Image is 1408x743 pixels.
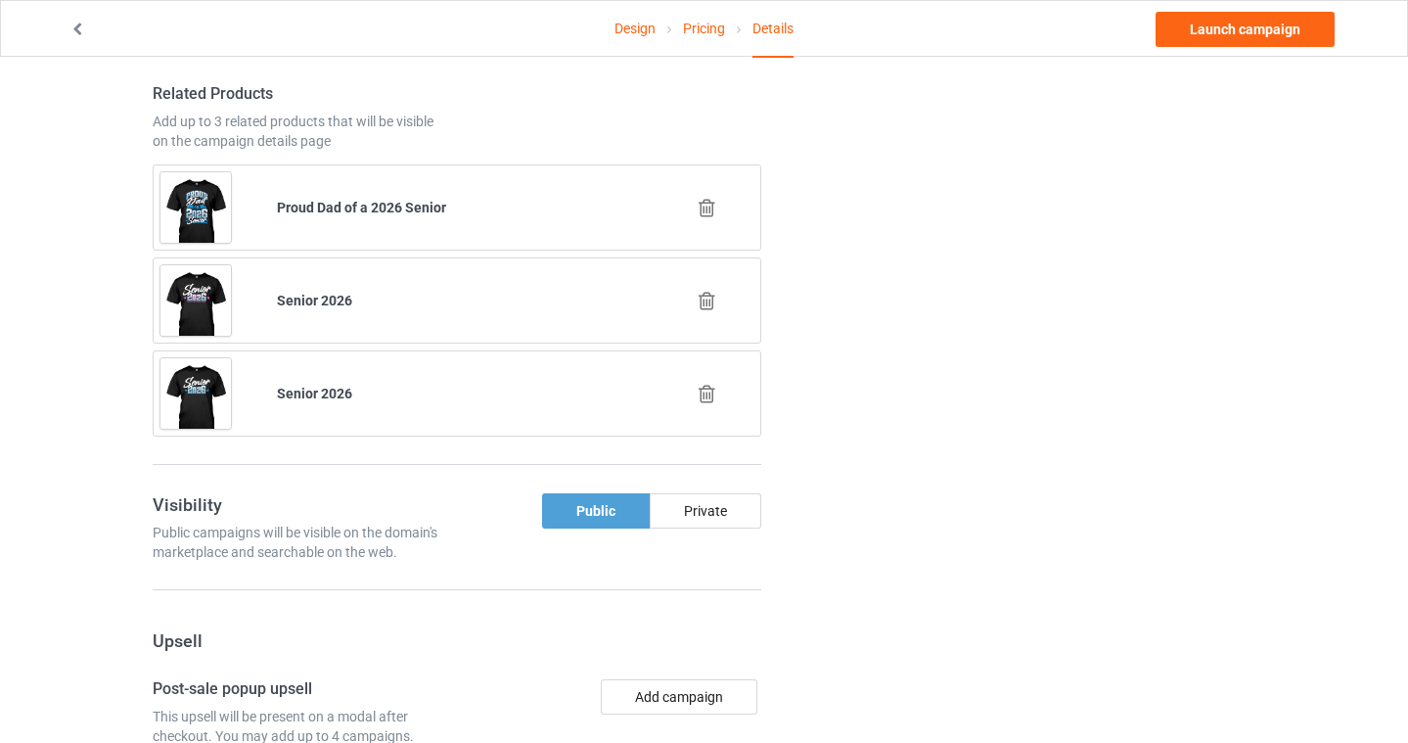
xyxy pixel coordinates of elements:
a: Launch campaign [1156,12,1335,47]
div: Details [752,1,794,58]
h4: Related Products [153,84,450,105]
div: Public [542,493,650,529]
b: Proud Dad of a 2026 Senior [277,200,446,215]
a: Pricing [683,1,725,56]
b: Senior 2026 [277,386,352,401]
h3: Upsell [153,629,761,652]
button: Add campaign [601,679,757,715]
h3: Visibility [153,493,450,516]
div: Public campaigns will be visible on the domain's marketplace and searchable on the web. [153,523,450,562]
h4: Post-sale popup upsell [153,679,450,700]
a: Design [614,1,656,56]
div: Private [650,493,761,529]
b: Senior 2026 [277,293,352,308]
div: Add up to 3 related products that will be visible on the campaign details page [153,112,450,151]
